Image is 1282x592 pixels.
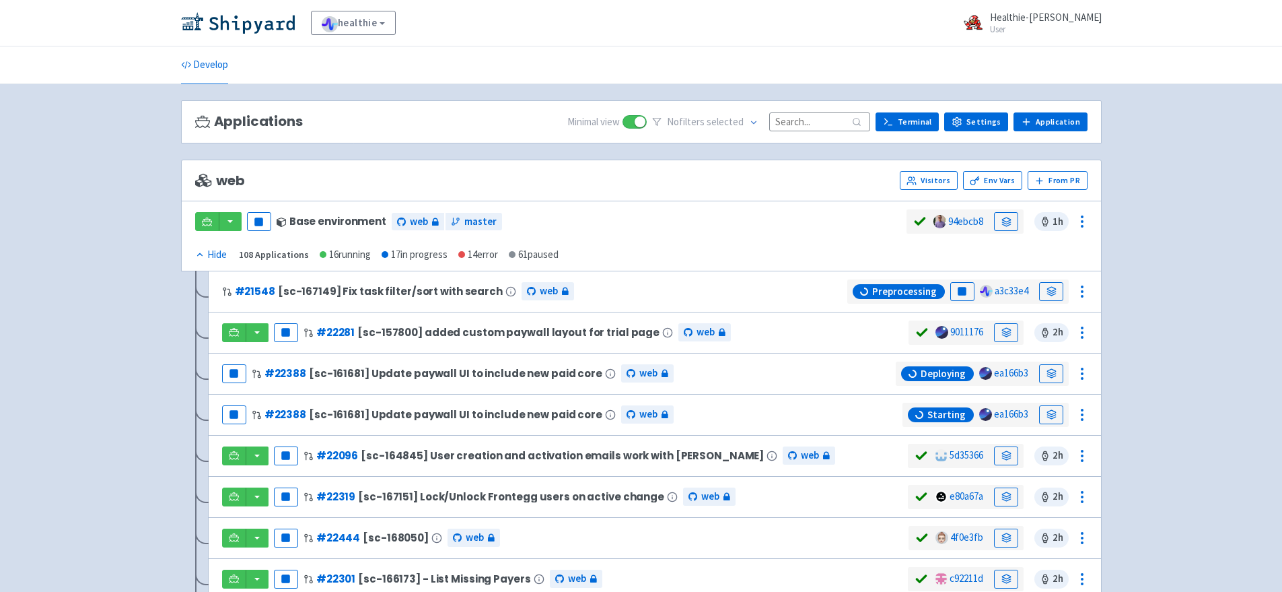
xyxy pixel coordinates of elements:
[950,572,983,585] a: c92211d
[639,407,657,422] span: web
[567,114,620,130] span: Minimal view
[274,529,298,548] button: Pause
[950,449,983,461] a: 5d35366
[550,570,602,588] a: web
[464,214,497,230] span: master
[769,112,870,131] input: Search...
[195,114,303,129] h3: Applications
[357,327,660,338] span: [sc-157800] added custom paywall layout for trial page
[274,447,298,465] button: Pause
[872,285,937,298] span: Preprocessing
[994,366,1028,379] a: ea166b3
[264,366,306,381] a: #22388
[1013,112,1087,131] a: Application
[458,247,498,263] div: 14 error
[358,573,530,585] span: [sc-166173] - List Missing Payers
[309,368,602,379] span: [sc-161681] Update paywall UI to include new paid core
[950,490,983,502] a: e80a67a
[181,12,295,34] img: Shipyard logo
[320,247,371,263] div: 16 running
[1034,212,1069,231] span: 1 h
[410,214,428,230] span: web
[944,112,1008,131] a: Settings
[707,115,744,128] span: selected
[1034,488,1069,506] span: 2 h
[382,247,448,263] div: 17 in progress
[181,46,228,84] a: Develop
[195,173,245,189] span: web
[311,11,396,35] a: healthie
[446,213,502,231] a: master
[948,215,983,228] a: 94ebcb8
[278,286,503,297] span: [sc-167149] Fix task filter/sort with search
[990,11,1102,24] span: Healthie-[PERSON_NAME]
[950,282,974,301] button: Pause
[927,408,966,422] span: Starting
[522,282,574,300] a: web
[621,405,674,424] a: web
[247,212,271,231] button: Pause
[678,323,731,341] a: web
[235,284,275,298] a: #21548
[316,531,360,545] a: #22444
[697,325,715,340] span: web
[195,247,228,263] button: Hide
[995,284,1028,297] a: a3c33e4
[264,407,306,422] a: #22388
[363,532,429,544] span: [sc-168050]
[222,405,246,424] button: Pause
[509,247,559,263] div: 61 paused
[392,213,444,231] a: web
[963,171,1022,190] a: Env Vars
[1028,171,1088,190] button: From PR
[950,325,983,338] a: 9011176
[239,247,309,263] div: 108 Applications
[876,112,939,131] a: Terminal
[801,448,819,463] span: web
[274,488,298,506] button: Pause
[222,364,246,383] button: Pause
[316,325,355,339] a: #22281
[1034,447,1069,465] span: 2 h
[667,114,744,130] span: No filter s
[921,367,966,381] span: Deploying
[358,491,664,502] span: [sc-167151] Lock/Unlock Frontegg users on active change
[1034,529,1069,548] span: 2 h
[466,530,484,546] span: web
[274,323,298,342] button: Pause
[950,531,983,544] a: 4f0e3fb
[309,409,602,420] span: [sc-161681] Update paywall UI to include new paid core
[783,447,835,465] a: web
[639,366,657,381] span: web
[683,488,736,506] a: web
[990,25,1102,34] small: User
[540,284,558,299] span: web
[277,216,386,227] div: Base environment
[994,407,1028,420] a: ea166b3
[1034,570,1069,589] span: 2 h
[274,570,298,589] button: Pause
[316,490,355,504] a: #22319
[701,489,719,504] span: web
[316,572,355,586] a: #22301
[361,450,764,461] span: [sc-164845] User creation and activation emails work with [PERSON_NAME]
[955,12,1102,34] a: Healthie-[PERSON_NAME] User
[195,247,227,263] div: Hide
[316,449,358,463] a: #22096
[621,364,674,383] a: web
[1034,323,1069,342] span: 2 h
[448,529,500,547] a: web
[568,571,586,587] span: web
[900,171,958,190] a: Visitors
